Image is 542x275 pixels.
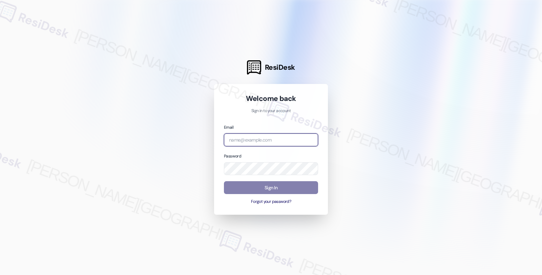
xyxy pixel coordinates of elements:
button: Sign In [224,181,318,194]
label: Password [224,153,241,159]
label: Email [224,125,233,130]
button: Forgot your password? [224,199,318,205]
p: Sign in to your account [224,108,318,114]
h1: Welcome back [224,94,318,103]
span: ResiDesk [265,63,295,72]
img: ResiDesk Logo [247,60,261,75]
input: name@example.com [224,133,318,147]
